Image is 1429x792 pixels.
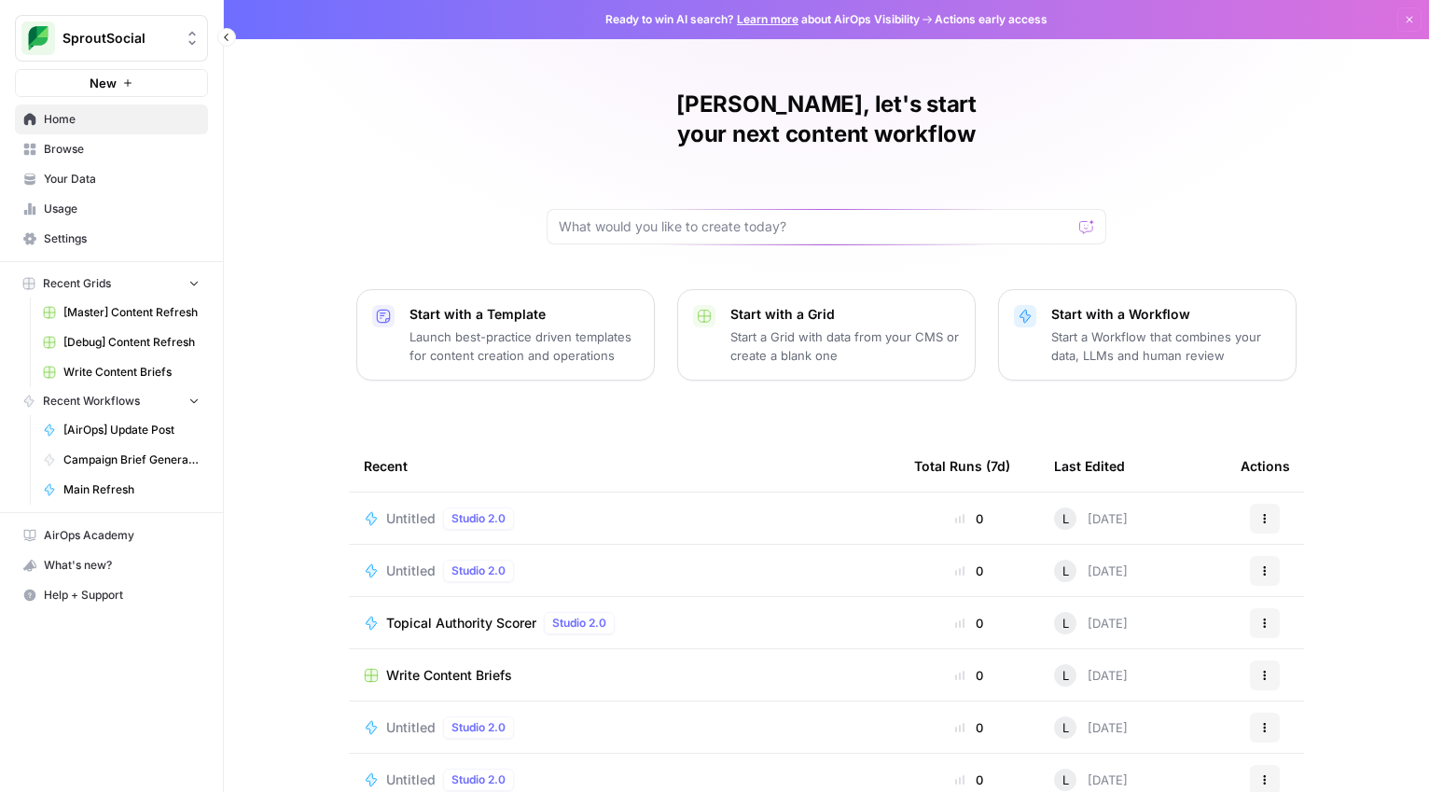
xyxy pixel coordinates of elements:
div: Recent [364,440,884,492]
span: Untitled [386,562,436,580]
span: New [90,74,117,92]
span: Recent Grids [43,275,111,292]
a: UntitledStudio 2.0 [364,507,884,530]
div: What's new? [16,551,207,579]
div: [DATE] [1054,769,1128,791]
a: Campaign Brief Generator [35,445,208,475]
button: New [15,69,208,97]
a: [AirOps] Update Post [35,415,208,445]
a: Usage [15,194,208,224]
button: Recent Grids [15,270,208,298]
input: What would you like to create today? [559,217,1072,236]
div: 0 [914,614,1024,632]
a: Home [15,104,208,134]
div: Last Edited [1054,440,1125,492]
div: [DATE] [1054,664,1128,687]
span: [Master] Content Refresh [63,304,200,321]
a: Topical Authority ScorerStudio 2.0 [364,612,884,634]
span: Ready to win AI search? about AirOps Visibility [605,11,920,28]
span: Untitled [386,771,436,789]
p: Start with a Grid [730,305,960,324]
span: Untitled [386,509,436,528]
span: Write Content Briefs [386,666,512,685]
span: Studio 2.0 [451,563,506,579]
span: Campaign Brief Generator [63,452,200,468]
p: Start with a Template [409,305,639,324]
span: Home [44,111,200,128]
span: Settings [44,230,200,247]
div: 0 [914,771,1024,789]
span: L [1062,614,1069,632]
button: Help + Support [15,580,208,610]
a: Learn more [737,12,798,26]
p: Start a Grid with data from your CMS or create a blank one [730,327,960,365]
span: Write Content Briefs [63,364,200,381]
a: [Master] Content Refresh [35,298,208,327]
span: Actions early access [935,11,1047,28]
button: What's new? [15,550,208,580]
a: Write Content Briefs [364,666,884,685]
p: Start a Workflow that combines your data, LLMs and human review [1051,327,1281,365]
div: [DATE] [1054,612,1128,634]
span: Studio 2.0 [451,771,506,788]
div: 0 [914,718,1024,737]
div: [DATE] [1054,507,1128,530]
span: Studio 2.0 [451,510,506,527]
span: AirOps Academy [44,527,200,544]
p: Start with a Workflow [1051,305,1281,324]
button: Start with a TemplateLaunch best-practice driven templates for content creation and operations [356,289,655,381]
span: Recent Workflows [43,393,140,410]
div: [DATE] [1054,560,1128,582]
div: Total Runs (7d) [914,440,1010,492]
a: Write Content Briefs [35,357,208,387]
a: UntitledStudio 2.0 [364,560,884,582]
span: L [1062,718,1069,737]
p: Launch best-practice driven templates for content creation and operations [409,327,639,365]
span: Untitled [386,718,436,737]
span: Your Data [44,171,200,188]
span: Studio 2.0 [451,719,506,736]
button: Start with a GridStart a Grid with data from your CMS or create a blank one [677,289,976,381]
a: [Debug] Content Refresh [35,327,208,357]
div: 0 [914,509,1024,528]
span: Studio 2.0 [552,615,606,632]
a: Settings [15,224,208,254]
span: L [1062,509,1069,528]
div: 0 [914,666,1024,685]
a: Main Refresh [35,475,208,505]
button: Workspace: SproutSocial [15,15,208,62]
span: [Debug] Content Refresh [63,334,200,351]
h1: [PERSON_NAME], let's start your next content workflow [547,90,1106,149]
a: AirOps Academy [15,521,208,550]
span: Usage [44,201,200,217]
span: Help + Support [44,587,200,604]
div: 0 [914,562,1024,580]
span: Main Refresh [63,481,200,498]
span: L [1062,771,1069,789]
a: Browse [15,134,208,164]
span: L [1062,666,1069,685]
span: SproutSocial [62,29,175,48]
a: UntitledStudio 2.0 [364,716,884,739]
span: [AirOps] Update Post [63,422,200,438]
a: UntitledStudio 2.0 [364,769,884,791]
button: Start with a WorkflowStart a Workflow that combines your data, LLMs and human review [998,289,1297,381]
span: L [1062,562,1069,580]
button: Recent Workflows [15,387,208,415]
div: Actions [1241,440,1290,492]
img: SproutSocial Logo [21,21,55,55]
span: Topical Authority Scorer [386,614,536,632]
a: Your Data [15,164,208,194]
div: [DATE] [1054,716,1128,739]
span: Browse [44,141,200,158]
